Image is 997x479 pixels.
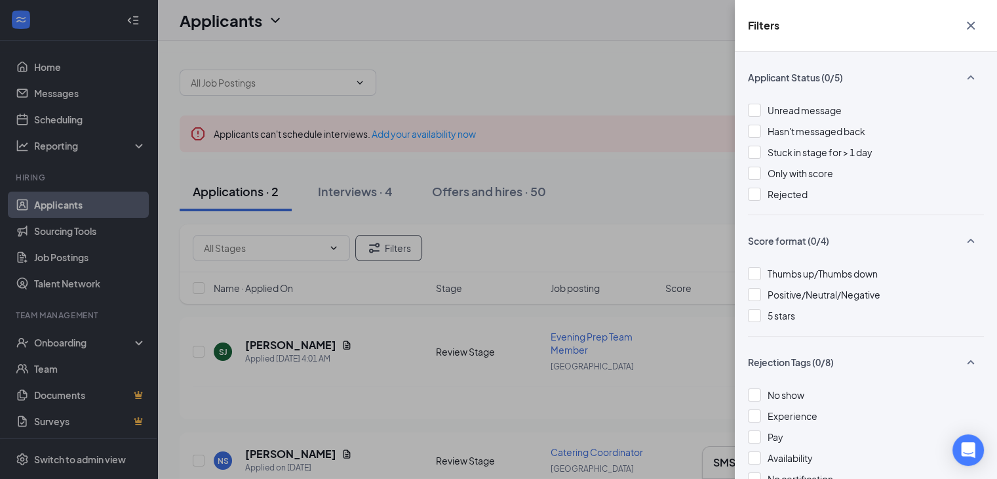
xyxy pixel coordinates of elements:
span: Thumbs up/Thumbs down [768,268,878,280]
span: Pay [768,431,783,443]
span: Experience [768,410,817,422]
span: No show [768,389,804,401]
svg: SmallChevronUp [963,233,979,249]
span: Availability [768,452,813,464]
span: Hasn't messaged back [768,125,865,137]
span: Stuck in stage for > 1 day [768,146,872,158]
button: SmallChevronUp [958,65,984,90]
svg: SmallChevronUp [963,70,979,85]
span: Unread message [768,104,842,116]
span: Applicant Status (0/5) [748,71,843,84]
span: 5 stars [768,310,795,322]
span: Rejected [768,188,808,200]
span: Only with score [768,167,833,179]
span: Rejection Tags (0/8) [748,356,834,369]
button: Cross [958,13,984,38]
svg: SmallChevronUp [963,354,979,370]
div: Open Intercom Messenger [952,434,984,466]
svg: Cross [963,18,979,33]
h5: Filters [748,18,779,33]
span: Score format (0/4) [748,234,829,247]
button: SmallChevronUp [958,350,984,375]
button: SmallChevronUp [958,228,984,253]
span: Positive/Neutral/Negative [768,289,880,301]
